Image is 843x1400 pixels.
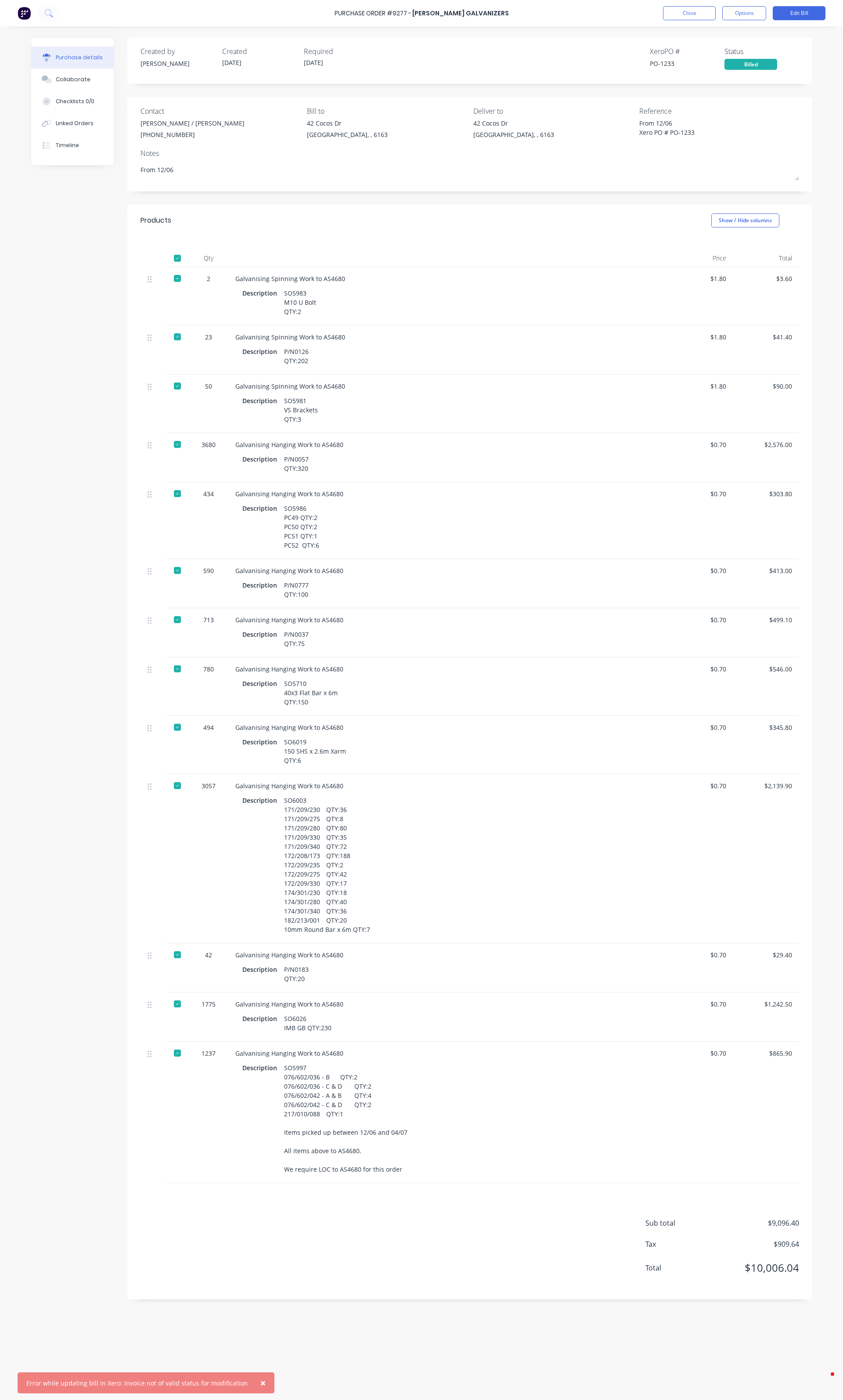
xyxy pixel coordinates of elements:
[284,794,370,936] div: SO6003 171/209/230 QTY:36 171/209/275 QTY:8 171/209/280 QTY:80 171/209/330 QTY:35 171/209/340 QTY...
[56,97,94,105] div: Checklists 0/0
[740,999,792,1009] div: $1,242.50
[674,781,726,790] div: $0.70
[650,46,724,57] div: Xero PO #
[140,119,245,128] div: [PERSON_NAME] / [PERSON_NAME]
[56,76,90,83] div: Collaborate
[674,440,726,449] div: $0.70
[140,106,300,116] div: Contact
[235,1049,660,1058] div: Galvanising Hanging Work to AS4680
[242,677,284,690] div: Description
[284,963,309,985] div: P/N0183 QTY:20
[284,677,338,708] div: SO5710 40x3 Flat Bar x 6m QTY:150
[674,950,726,960] div: $0.70
[674,489,726,498] div: $0.70
[740,781,792,790] div: $2,139.90
[667,249,733,267] div: Price
[335,9,411,18] div: Purchase Order #9277 -
[189,249,228,267] div: Qty
[307,130,388,139] div: [GEOGRAPHIC_DATA], , 6163
[196,489,221,498] div: 434
[196,950,221,960] div: 42
[740,723,792,732] div: $345.80
[56,54,103,61] div: Purchase details
[307,106,467,116] div: Bill to
[663,6,716,20] button: Close
[284,287,316,318] div: SO5983 M10 U Bolt QTY:2
[711,213,779,227] button: Show / Hide columns
[26,1378,248,1388] div: Error while updating bill in Xero: Invoice not of valid status for modification
[31,47,114,69] button: Purchase details
[740,950,792,960] div: $29.40
[242,794,284,807] div: Description
[196,664,221,674] div: 780
[674,1049,726,1058] div: $0.70
[242,502,284,515] div: Description
[196,781,221,790] div: 3057
[674,615,726,624] div: $0.70
[740,664,792,674] div: $546.00
[284,579,309,601] div: P/N0777 QTY:100
[235,664,660,674] div: Galvanising Hanging Work to AS4680
[196,382,221,391] div: 50
[31,69,114,90] button: Collaborate
[18,7,31,20] img: Factory
[284,502,319,552] div: SO5986 PC49 QTY:2 PC50 QTY:2 PC51 QTY:1 PC52 QTY:6
[242,1012,284,1025] div: Description
[31,90,114,112] button: Checklists 0/0
[674,274,726,283] div: $1.80
[222,46,297,57] div: Created
[235,332,660,342] div: Galvanising Spinning Work to AS4680
[284,345,309,367] div: P/N0126 QTY:202
[260,1377,266,1389] span: ×
[284,394,318,426] div: SO5981 VS Brackets QTY:3
[242,453,284,465] div: Description
[196,1049,221,1058] div: 1237
[473,130,554,139] div: [GEOGRAPHIC_DATA], , 6163
[242,394,284,407] div: Description
[724,59,777,70] div: Billed
[56,141,79,149] div: Timeline
[645,1263,711,1273] span: Total
[140,215,171,226] div: Products
[674,723,726,732] div: $0.70
[711,1218,799,1228] span: $9,096.40
[740,566,792,575] div: $413.00
[733,249,799,267] div: Total
[740,440,792,449] div: $2,576.00
[412,9,509,18] div: [PERSON_NAME] Galvanizers
[140,46,215,57] div: Created by
[196,723,221,732] div: 494
[645,1218,711,1228] span: Sub total
[235,566,660,575] div: Galvanising Hanging Work to AS4680
[650,59,724,68] div: PO-1233
[196,440,221,449] div: 3680
[473,119,554,128] div: 42 Cocos Dr
[242,579,284,592] div: Description
[639,119,749,138] textarea: From 12/06 Xero PO # PO-1233
[196,999,221,1009] div: 1775
[235,615,660,624] div: Galvanising Hanging Work to AS4680
[813,1370,834,1391] iframe: Intercom live chat
[242,345,284,358] div: Description
[773,6,825,20] button: Edit Bill
[740,615,792,624] div: $499.10
[740,1049,792,1058] div: $865.90
[740,332,792,342] div: $41.40
[235,274,660,283] div: Galvanising Spinning Work to AS4680
[235,440,660,449] div: Galvanising Hanging Work to AS4680
[196,332,221,342] div: 23
[235,723,660,732] div: Galvanising Hanging Work to AS4680
[639,106,799,116] div: Reference
[284,1061,407,1176] div: SO5997 076/602/036 - B QTY:2 076/602/036 - C & D QTY:2 076/602/042 - A & B QTY:4 076/602/042 - C ...
[473,106,633,116] div: Deliver to
[674,999,726,1009] div: $0.70
[235,382,660,391] div: Galvanising Spinning Work to AS4680
[284,1012,331,1034] div: SO6026 IMB GB QTY:230
[252,1372,274,1393] button: Close
[242,628,284,641] div: Description
[284,453,309,475] div: P/N0057 QTY:320
[674,382,726,391] div: $1.80
[674,566,726,575] div: $0.70
[740,382,792,391] div: $90.00
[740,489,792,498] div: $303.80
